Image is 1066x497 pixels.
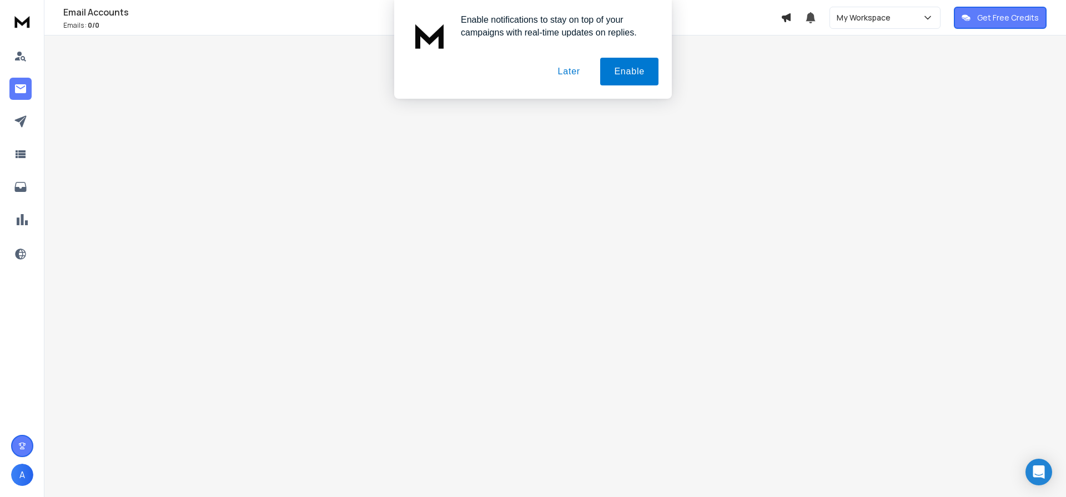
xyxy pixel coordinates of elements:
button: A [11,464,33,486]
div: Enable notifications to stay on top of your campaigns with real-time updates on replies. [452,13,658,39]
img: notification icon [408,13,452,58]
button: Later [544,58,594,85]
div: Open Intercom Messenger [1025,459,1052,485]
button: Enable [600,58,658,85]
